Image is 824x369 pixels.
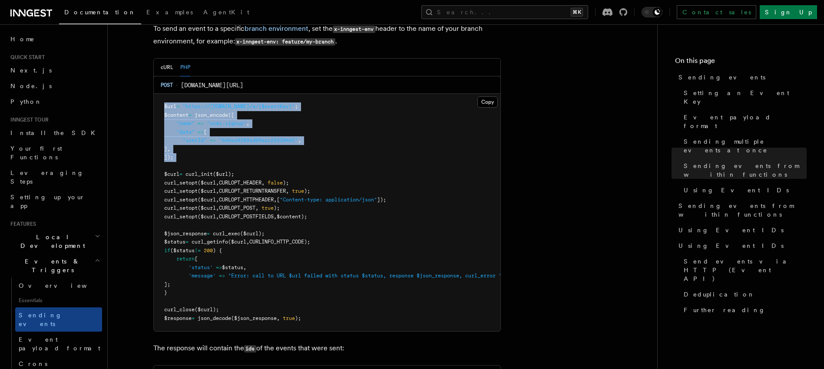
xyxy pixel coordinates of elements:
span: $content [164,112,189,118]
span: CURLOPT_POST [219,205,255,211]
span: Inngest tour [7,116,49,123]
span: ) [301,214,304,220]
span: ] [377,197,380,203]
span: CURLOPT_HTTPHEADER [219,197,274,203]
span: "https://[DOMAIN_NAME]/e/{$eventKey}" [182,103,295,109]
span: ( [198,214,201,220]
span: json_decode [198,315,231,321]
span: ; [277,205,280,211]
span: ; [216,306,219,313]
span: curl_setopt [164,214,198,220]
span: $curl [201,197,216,203]
span: => [219,273,225,279]
span: ($status [170,247,195,254]
span: [ [277,197,280,203]
span: , [216,205,219,211]
span: CURLOPT_RETURNTRANSFER [219,188,286,194]
span: ) [167,154,170,160]
span: , [298,137,301,143]
span: Sending events [678,73,765,82]
span: $curl [243,231,258,237]
span: $url [164,103,176,109]
button: Events & Triggers [7,254,102,278]
span: != [195,247,201,254]
span: => [198,129,204,135]
span: "name" [176,120,195,126]
span: = [207,231,210,237]
span: Send events via HTTP (Event API) [684,257,807,283]
code: x-inngest-env [333,26,375,33]
span: ; [286,180,289,186]
span: Essentials [15,293,102,307]
a: Further reading [680,302,807,318]
span: CURLOPT_POSTFIELDS [219,214,274,220]
span: $status [164,239,185,245]
a: Setting an Event Key [680,85,807,109]
span: ( [195,306,198,313]
a: Node.js [7,78,102,94]
span: ; [295,103,298,109]
a: Your first Functions [7,141,102,165]
span: $json_response [164,231,207,237]
span: Documentation [64,9,136,16]
span: return [176,256,195,262]
span: ( [228,239,231,245]
span: Crons [19,360,47,367]
span: Local Development [7,233,95,250]
span: curl_init [185,171,213,177]
button: Copy [477,96,498,108]
span: Event payload format [19,336,100,352]
span: ] [164,154,167,160]
span: ( [198,205,201,211]
p: The response will contain the of the events that were sent: [153,342,501,355]
span: Using Event IDs [684,186,789,194]
span: [ [204,129,207,135]
button: cURL [161,59,173,76]
span: ( [231,315,234,321]
span: = [185,239,189,245]
a: Setting up your app [7,189,102,214]
span: CURLOPT_HEADER [219,180,261,186]
span: curl_exec [213,231,240,237]
span: CURLINFO_HTTP_CODE [249,239,304,245]
span: Using Event IDs [678,226,784,234]
span: = [176,103,179,109]
span: ; [261,231,265,237]
a: Send events via HTTP (Event API) [680,254,807,287]
span: , [243,264,246,270]
span: ( [198,180,201,186]
span: $curl [164,171,179,177]
span: , [286,188,289,194]
span: if [164,247,170,254]
button: Search...⌘K [421,5,588,19]
span: curl_setopt [164,197,198,203]
a: Sending events [675,69,807,85]
span: AgentKit [203,9,249,16]
span: } [164,290,167,296]
a: Deduplication [680,287,807,302]
span: ; [383,197,386,203]
span: Deduplication [684,290,755,299]
span: curl_setopt [164,188,198,194]
kbd: ⌘K [571,8,583,16]
span: Install the SDK [10,129,100,136]
span: ( [198,188,201,194]
span: Next.js [10,67,52,74]
a: Contact sales [677,5,756,19]
span: [ [195,256,198,262]
span: Overview [19,282,108,289]
span: ; [307,239,310,245]
span: => [210,137,216,143]
span: ) { [213,247,222,254]
span: , [277,315,280,321]
span: , [167,146,170,152]
span: $curl [201,205,216,211]
code: x-inngest-env: feature/my-branch [235,38,335,46]
span: Setting an Event Key [684,89,807,106]
span: curl_setopt [164,205,198,211]
span: ) [380,197,383,203]
span: true [283,315,295,321]
code: ids [244,345,256,353]
span: Sending multiple events at once [684,137,807,155]
button: PHP [180,59,190,76]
